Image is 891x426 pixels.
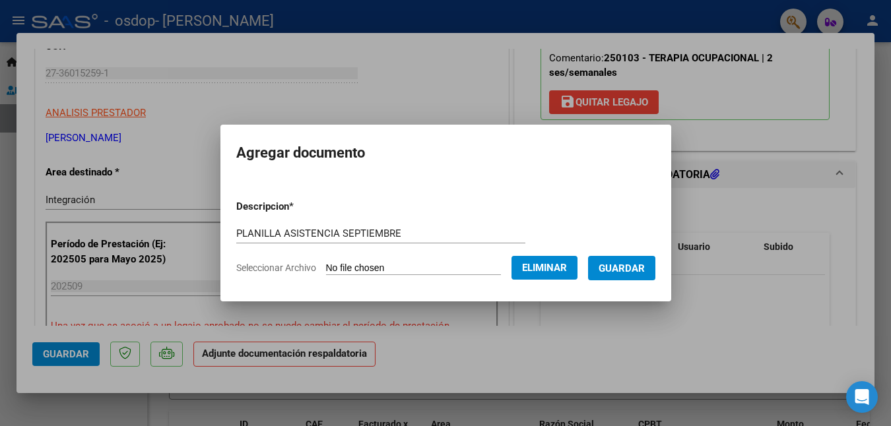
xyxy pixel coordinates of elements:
[236,199,362,214] p: Descripcion
[236,140,655,166] h2: Agregar documento
[511,256,577,280] button: Eliminar
[236,262,316,273] span: Seleccionar Archivo
[588,256,655,280] button: Guardar
[846,381,878,413] div: Open Intercom Messenger
[599,262,645,274] span: Guardar
[522,262,567,274] span: Eliminar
